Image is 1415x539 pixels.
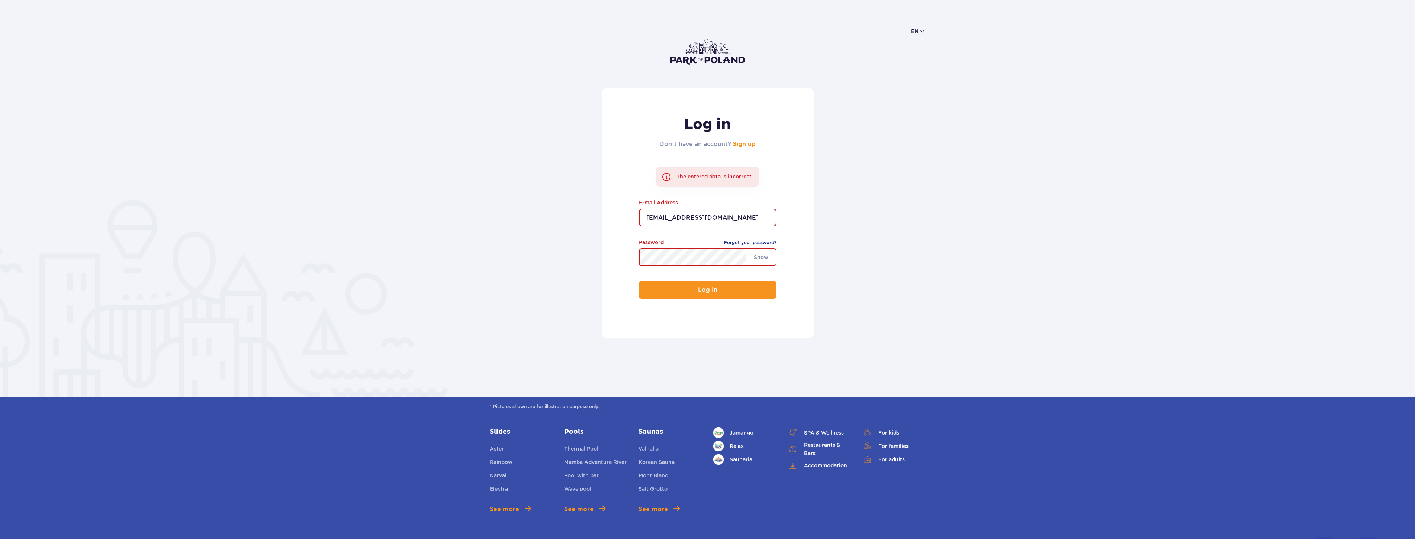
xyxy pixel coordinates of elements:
[490,445,504,455] a: Aster
[730,429,753,437] span: Jamango
[713,454,776,465] a: Saunaria
[862,427,925,438] a: For kids
[670,39,745,65] img: Park of Poland logo
[659,140,755,149] h2: Don’t have an account?
[639,209,776,226] input: Type your e-mail address
[490,458,512,468] a: Rainbow
[490,446,504,452] span: Aster
[639,445,659,455] a: Valhalla
[639,238,664,246] label: Password
[639,471,668,482] a: Mont Blanc
[639,427,702,436] a: Saunas
[639,485,668,495] a: Salt Grotto
[788,460,851,471] a: Accommodation
[788,427,851,438] a: SPA & Wellness
[564,485,591,495] a: Wave pool
[490,505,519,514] span: See more
[490,471,506,482] a: Narval
[564,471,599,482] a: Pool with bar
[659,115,755,134] h1: Log in
[490,472,506,478] span: Narval
[639,281,776,299] button: Log in
[788,441,851,457] a: Restaurants & Bars
[639,505,680,514] a: See more
[698,287,717,293] p: Log in
[564,445,598,455] a: Thermal Pool
[746,249,776,265] span: Show
[733,141,756,147] a: Sign up
[564,505,605,514] a: See more
[639,199,776,207] label: E-mail Address
[490,459,512,465] span: Rainbow
[639,505,668,514] span: See more
[713,441,776,451] a: Relax
[656,167,759,187] div: The entered data is incorrect.
[911,28,925,35] button: en
[564,458,627,468] a: Mamba Adventure River
[564,427,627,436] a: Pools
[490,427,553,436] a: Slides
[490,505,531,514] a: See more
[639,458,675,468] a: Korean Sauna
[564,505,594,514] span: See more
[490,485,508,495] a: Electra
[713,427,776,438] a: Jamango
[490,403,925,410] span: * Pictures shown are for illustration purpose only.
[724,239,776,246] a: Forgot your password?
[862,441,925,451] a: For families
[862,454,925,465] a: For adults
